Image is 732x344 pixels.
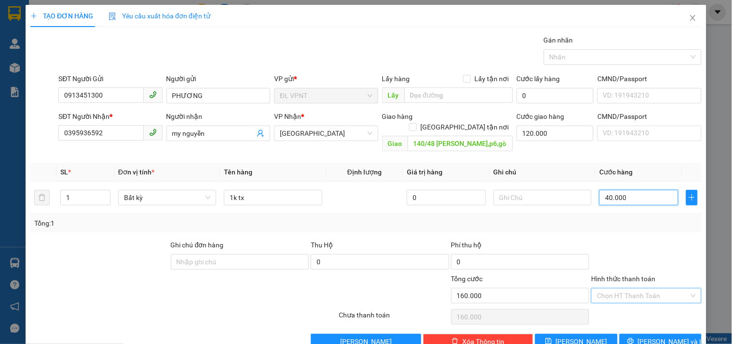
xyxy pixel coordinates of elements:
[34,190,50,205] button: delete
[58,111,162,122] div: SĐT Người Nhận
[59,14,96,59] b: Gửi khách hàng
[118,168,154,176] span: Đơn vị tính
[34,218,283,229] div: Tổng: 1
[599,168,633,176] span: Cước hàng
[490,163,595,182] th: Ghi chú
[407,168,442,176] span: Giá trị hàng
[338,310,450,327] div: Chưa thanh toán
[274,113,301,120] span: VP Nhận
[517,75,560,83] label: Cước lấy hàng
[517,113,565,120] label: Cước giao hàng
[591,275,655,283] label: Hình thức thanh toán
[274,73,378,84] div: VP gửi
[408,136,513,151] input: Dọc đường
[382,113,413,120] span: Giao hàng
[171,254,309,270] input: Ghi chú đơn hàng
[451,275,483,283] span: Tổng cước
[60,168,68,176] span: SL
[417,122,513,132] span: [GEOGRAPHIC_DATA] tận nơi
[171,241,224,249] label: Ghi chú đơn hàng
[311,241,333,249] span: Thu Hộ
[224,190,322,205] input: VD: Bàn, Ghế
[471,73,513,84] span: Lấy tận nơi
[382,136,408,151] span: Giao
[12,12,60,60] img: logo.jpg
[689,14,697,22] span: close
[517,126,594,141] input: Cước giao hàng
[30,13,37,19] span: plus
[280,126,372,141] span: ĐL Quận 1
[686,190,698,205] button: plus
[597,73,701,84] div: CMND/Passport
[407,190,486,205] input: 0
[517,88,594,103] input: Cước lấy hàng
[166,73,270,84] div: Người gửi
[280,88,372,103] span: ĐL VPNT
[382,87,404,103] span: Lấy
[109,13,116,20] img: icon
[166,111,270,122] div: Người nhận
[30,12,93,20] span: TẠO ĐƠN HÀNG
[109,12,210,20] span: Yêu cầu xuất hóa đơn điện tử
[81,37,133,44] b: [DOMAIN_NAME]
[597,111,701,122] div: CMND/Passport
[224,168,252,176] span: Tên hàng
[687,194,697,201] span: plus
[105,12,128,35] img: logo.jpg
[347,168,382,176] span: Định lượng
[544,36,573,44] label: Gán nhãn
[124,190,210,205] span: Bất kỳ
[257,129,264,137] span: user-add
[679,5,706,32] button: Close
[494,190,592,205] input: Ghi Chú
[12,62,50,125] b: Phúc An Express
[81,46,133,58] li: (c) 2017
[404,87,513,103] input: Dọc đường
[149,91,157,99] span: phone
[149,129,157,136] span: phone
[451,240,590,254] div: Phí thu hộ
[382,75,410,83] span: Lấy hàng
[58,73,162,84] div: SĐT Người Gửi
